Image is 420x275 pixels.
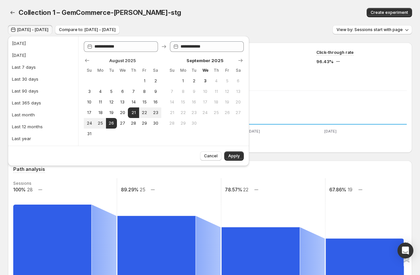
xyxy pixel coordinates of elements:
button: End of range Tuesday August 26 2025 [106,118,117,129]
div: [DATE] [12,40,26,47]
span: 30 [191,121,197,126]
button: Sunday September 14 2025 [167,97,178,107]
button: Today Wednesday September 3 2025 [200,76,211,86]
span: 5 [109,89,114,94]
span: 14 [131,99,136,105]
button: Last 12 months [10,121,76,132]
span: Fr [224,68,230,73]
th: Saturday [233,65,244,76]
button: Thursday August 28 2025 [128,118,139,129]
button: Monday September 29 2025 [178,118,188,129]
button: Tuesday September 23 2025 [188,107,199,118]
th: Tuesday [188,65,199,76]
button: Sunday August 17 2025 [84,107,95,118]
span: 2 [153,78,158,84]
text: [DATE] [248,129,260,134]
span: 6 [120,89,125,94]
button: Saturday September 27 2025 [233,107,244,118]
span: 9 [191,89,197,94]
span: Click-through rate [316,50,354,55]
span: Compare to: [DATE] - [DATE] [59,27,116,32]
span: 14 [169,99,175,105]
span: 9 [153,89,158,94]
button: Tuesday September 2 2025 [188,76,199,86]
span: Collection 1 – GemCommerce-[PERSON_NAME]-stg [19,9,181,17]
text: 22 [243,187,248,192]
button: Monday August 25 2025 [95,118,106,129]
span: 23 [191,110,197,115]
span: 10 [202,89,208,94]
button: Last year [10,133,76,144]
span: Th [131,68,136,73]
button: [DATE] [10,38,76,49]
button: Show previous month, July 2025 [82,56,92,65]
span: 31 [86,131,92,137]
button: Wednesday August 13 2025 [117,97,128,107]
span: 17 [86,110,92,115]
span: Sa [153,68,158,73]
button: Wednesday August 20 2025 [117,107,128,118]
button: Cancel [200,151,222,161]
th: Monday [95,65,106,76]
button: Thursday September 18 2025 [211,97,222,107]
div: Last 365 days [12,99,41,106]
button: Friday September 5 2025 [222,76,233,86]
button: Saturday August 9 2025 [150,86,161,97]
button: Monday September 22 2025 [178,107,188,118]
button: Monday August 11 2025 [95,97,106,107]
span: 22 [142,110,147,115]
text: 19 [348,187,352,192]
button: Friday August 15 2025 [139,97,150,107]
text: 78.57% [225,187,242,192]
span: Tu [109,68,114,73]
span: Mo [180,68,186,73]
button: Saturday September 6 2025 [233,76,244,86]
button: Tuesday September 16 2025 [188,97,199,107]
div: Last 90 days [12,88,38,94]
button: Start of range Thursday August 21 2025 [128,107,139,118]
button: Last 90 days [10,86,76,96]
button: Tuesday September 9 2025 [188,86,199,97]
span: 25 [97,121,103,126]
span: 27 [236,110,241,115]
span: 5 [224,78,230,84]
button: Tuesday August 12 2025 [106,97,117,107]
span: 30 [153,121,158,126]
div: Open Intercom Messenger [397,243,413,258]
th: Wednesday [117,65,128,76]
span: 11 [97,99,103,105]
text: 67.86% [329,187,346,192]
button: Saturday August 16 2025 [150,97,161,107]
button: Last month [10,109,76,120]
text: 100% [13,187,26,192]
span: [DATE] - [DATE] [17,27,48,32]
button: [DATE] [10,50,76,60]
button: Last 7 days [10,62,76,72]
button: Wednesday September 10 2025 [200,86,211,97]
button: Thursday September 11 2025 [211,86,222,97]
span: Mo [97,68,103,73]
text: 25 [140,187,145,192]
span: 15 [142,99,147,105]
button: Saturday September 20 2025 [233,97,244,107]
button: Thursday August 7 2025 [128,86,139,97]
th: Thursday [211,65,222,76]
span: Su [86,68,92,73]
span: 11 [213,89,219,94]
span: 21 [169,110,175,115]
span: Fr [142,68,147,73]
button: Tuesday August 19 2025 [106,107,117,118]
th: Friday [139,65,150,76]
span: 4 [97,89,103,94]
span: Sa [236,68,241,73]
th: Sunday [84,65,95,76]
span: 8 [180,89,186,94]
span: 19 [224,99,230,105]
th: Saturday [150,65,161,76]
button: Saturday August 30 2025 [150,118,161,129]
span: 3 [202,78,208,84]
span: 20 [120,110,125,115]
span: 28 [169,121,175,126]
span: We [120,68,125,73]
button: Thursday September 25 2025 [211,107,222,118]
